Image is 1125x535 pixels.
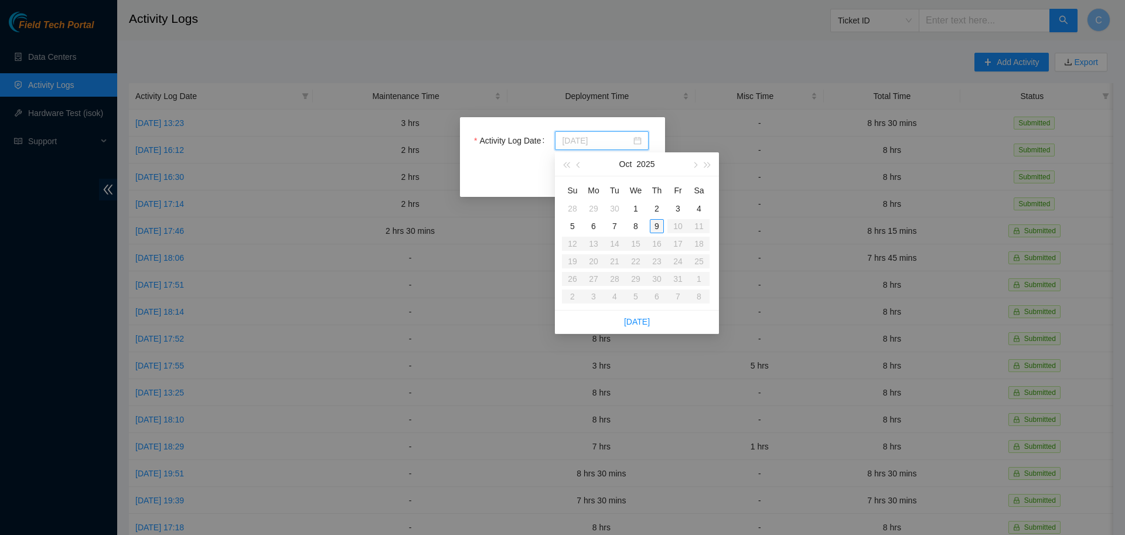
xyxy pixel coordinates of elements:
[624,317,650,326] a: [DATE]
[625,181,646,200] th: We
[667,181,688,200] th: Fr
[646,217,667,235] td: 2025-10-09
[625,200,646,217] td: 2025-10-01
[646,200,667,217] td: 2025-10-02
[587,202,601,216] div: 29
[562,200,583,217] td: 2025-09-28
[692,202,706,216] div: 4
[608,202,622,216] div: 30
[625,217,646,235] td: 2025-10-08
[587,219,601,233] div: 6
[646,181,667,200] th: Th
[629,202,643,216] div: 1
[562,217,583,235] td: 2025-10-05
[650,202,664,216] div: 2
[562,134,631,147] input: Activity Log Date
[604,181,625,200] th: Tu
[636,152,654,176] button: 2025
[604,200,625,217] td: 2025-09-30
[583,217,604,235] td: 2025-10-06
[619,152,632,176] button: Oct
[688,200,710,217] td: 2025-10-04
[583,200,604,217] td: 2025-09-29
[608,219,622,233] div: 7
[604,217,625,235] td: 2025-10-07
[562,181,583,200] th: Su
[565,202,579,216] div: 28
[688,181,710,200] th: Sa
[650,219,664,233] div: 9
[671,202,685,216] div: 3
[629,219,643,233] div: 8
[583,181,604,200] th: Mo
[667,200,688,217] td: 2025-10-03
[474,131,549,150] label: Activity Log Date
[565,219,579,233] div: 5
